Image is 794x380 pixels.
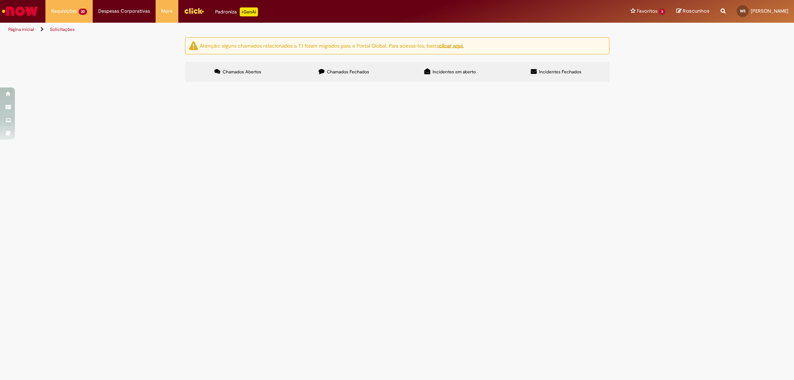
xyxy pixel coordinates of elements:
[539,69,581,75] span: Incidentes Fechados
[51,7,77,15] span: Requisições
[184,5,204,16] img: click_logo_yellow_360x200.png
[240,7,258,16] p: +GenAi
[659,9,665,15] span: 3
[327,69,369,75] span: Chamados Fechados
[439,42,464,49] a: clicar aqui.
[200,42,464,49] ng-bind-html: Atenção: alguns chamados relacionados a T.I foram migrados para o Portal Global. Para acessá-los,...
[79,9,87,15] span: 30
[223,69,261,75] span: Chamados Abertos
[676,8,710,15] a: Rascunhos
[161,7,173,15] span: More
[637,7,657,15] span: Favoritos
[8,26,34,32] a: Página inicial
[50,26,75,32] a: Solicitações
[215,7,258,16] div: Padroniza
[6,23,524,36] ul: Trilhas de página
[751,8,788,14] span: [PERSON_NAME]
[740,9,746,13] span: WS
[98,7,150,15] span: Despesas Corporativas
[1,4,39,19] img: ServiceNow
[683,7,710,15] span: Rascunhos
[433,69,476,75] span: Incidentes em aberto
